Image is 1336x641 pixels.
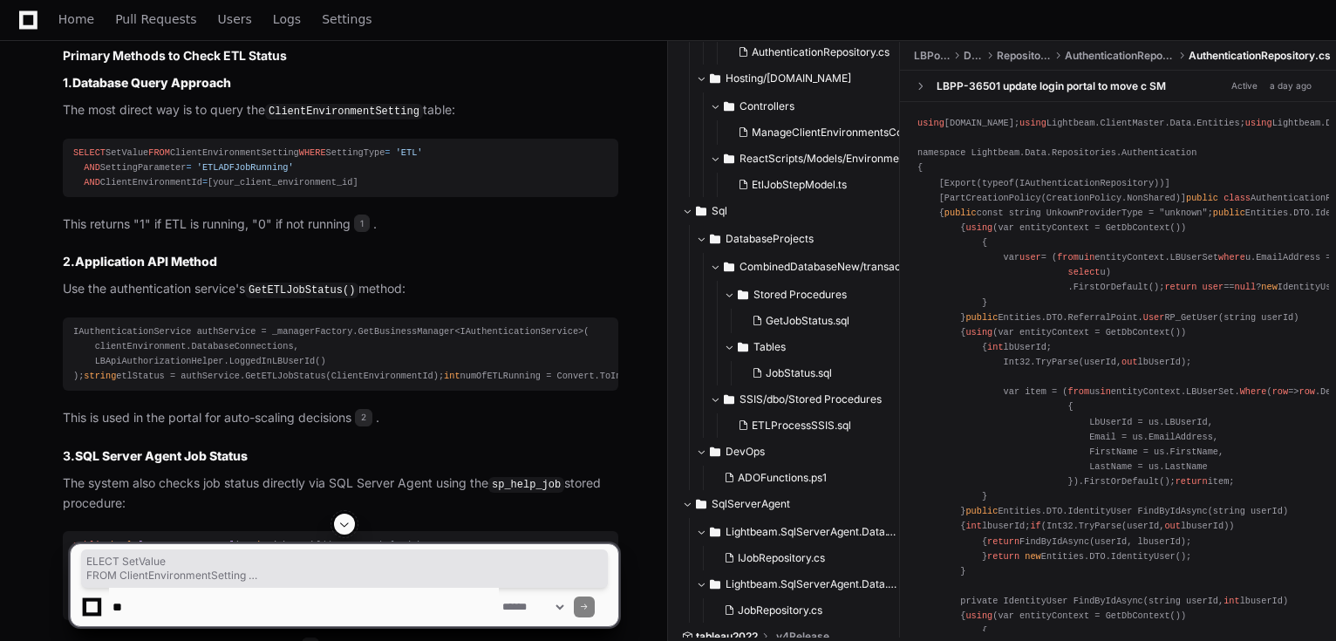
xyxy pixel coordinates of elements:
[1272,386,1288,397] span: row
[766,366,832,380] span: JobStatus.sql
[299,147,326,158] span: WHERE
[322,14,371,24] span: Settings
[1068,386,1090,397] span: from
[488,477,564,493] code: sp_help_job
[696,201,706,222] svg: Directory
[84,371,116,381] span: string
[86,555,603,583] span: ELECT SetValue FROM ClientEnvironmentSetting WHERE SettingType = 'ETL' AND SettingParameter = 'ET...
[1226,78,1263,94] span: Active
[738,284,748,305] svg: Directory
[917,118,944,128] span: using
[965,312,998,323] span: public
[745,361,904,385] button: JobStatus.sql
[752,45,890,59] span: AuthenticationRepository.cs
[1218,252,1245,263] span: where
[724,281,915,309] button: Stored Procedures
[1068,267,1101,277] span: select
[73,146,608,190] div: SetValue ClientEnvironmentSetting SettingType SettingParameter ClientEnvironmentId [your_client_e...
[1084,252,1094,263] span: in
[753,288,847,302] span: Stored Procedures
[1235,282,1257,292] span: null
[712,204,727,218] span: Sql
[84,162,99,173] span: AND
[63,408,618,428] p: This is used in the portal for auto-scaling decisions .
[84,177,99,188] span: AND
[1176,476,1208,487] span: return
[965,327,992,338] span: using
[682,490,887,518] button: SqlServerAgent
[745,309,904,333] button: GetJobStatus.sql
[753,340,786,354] span: Tables
[58,14,94,24] span: Home
[63,447,618,465] h3: 3.
[273,14,301,24] span: Logs
[712,497,790,511] span: SqlServerAgent
[726,72,851,85] span: Hosting/[DOMAIN_NAME]
[752,419,851,433] span: ETLProcessSSIS.sql
[218,14,252,24] span: Users
[63,279,618,300] p: Use the authentication service's method:
[717,466,890,490] button: ADOFunctions.ps1
[1213,208,1245,218] span: public
[1203,282,1224,292] span: user
[710,92,915,120] button: Controllers
[75,254,217,269] strong: Application API Method
[997,49,1051,63] span: Repositories
[1186,193,1218,203] span: public
[1189,49,1331,63] span: AuthenticationRepository.cs
[444,371,460,381] span: int
[1143,312,1165,323] span: User
[1121,357,1137,367] span: out
[1019,252,1041,263] span: user
[740,152,915,166] span: ReactScripts/Models/EnvironmentDashboard
[682,197,887,225] button: Sql
[752,178,847,192] span: EtlJobStepModel.ts
[696,438,901,466] button: DevOps
[696,494,706,515] svg: Directory
[944,208,977,218] span: public
[63,100,618,121] p: The most direct way is to query the table:
[355,409,372,426] span: 2
[186,162,191,173] span: =
[197,162,294,173] span: 'ETLADFJobRunning'
[724,256,734,277] svg: Directory
[73,147,106,158] span: SELECT
[1245,118,1272,128] span: using
[710,385,915,413] button: SSIS/dbo/Stored Procedures
[726,445,765,459] span: DevOps
[63,474,618,514] p: The system also checks job status directly via SQL Server Agent using the stored procedure:
[740,99,794,113] span: Controllers
[914,49,950,63] span: LBPortal
[724,333,915,361] button: Tables
[696,65,901,92] button: Hosting/[DOMAIN_NAME]
[1299,386,1314,397] span: row
[1224,193,1251,203] span: class
[726,232,814,246] span: DatabaseProjects
[740,260,915,274] span: CombinedDatabaseNew/transactional/dbo
[710,68,720,89] svg: Directory
[1261,282,1277,292] span: new
[265,104,423,119] code: ClientEnvironmentSetting
[766,314,849,328] span: GetJobStatus.sql
[696,225,901,253] button: DatabaseProjects
[1057,252,1079,263] span: from
[1240,386,1267,397] span: Where
[710,441,720,462] svg: Directory
[731,120,918,145] button: ManageClientEnvironmentsController.cs
[752,126,951,140] span: ManageClientEnvironmentsController.cs
[75,448,248,463] strong: SQL Server Agent Job Status
[710,228,720,249] svg: Directory
[724,96,734,117] svg: Directory
[115,14,196,24] span: Pull Requests
[731,413,904,438] button: ETLProcessSSIS.sql
[1164,282,1196,292] span: return
[1065,49,1175,63] span: AuthenticationRepository
[396,147,423,158] span: 'ETL'
[740,392,882,406] span: SSIS/dbo/Stored Procedures
[987,342,1003,352] span: int
[724,389,734,410] svg: Directory
[710,145,915,173] button: ReactScripts/Models/EnvironmentDashboard
[937,79,1166,93] div: LBPP-36501 update login portal to move c SM
[63,253,618,270] h3: 2.
[63,74,618,92] h3: 1.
